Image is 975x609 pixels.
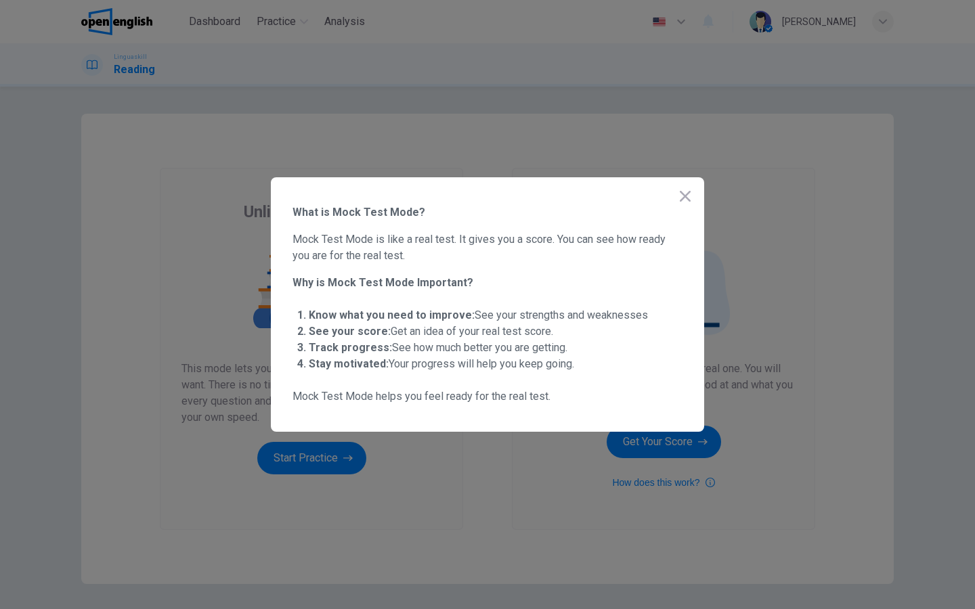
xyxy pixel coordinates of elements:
[292,388,682,405] span: Mock Test Mode helps you feel ready for the real test.
[292,204,682,221] span: What is Mock Test Mode?
[309,341,392,354] strong: Track progress:
[309,325,553,338] span: Get an idea of your real test score.
[309,341,567,354] span: See how much better you are getting.
[309,357,389,370] strong: Stay motivated:
[309,357,574,370] span: Your progress will help you keep going.
[292,275,682,291] span: Why is Mock Test Mode Important?
[309,309,475,321] strong: Know what you need to improve:
[309,309,648,321] span: See your strengths and weaknesses
[292,231,682,264] span: Mock Test Mode is like a real test. It gives you a score. You can see how ready you are for the r...
[309,325,391,338] strong: See your score:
